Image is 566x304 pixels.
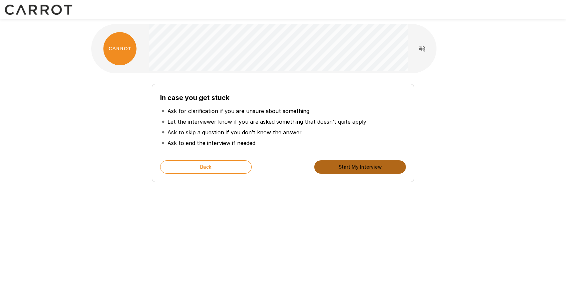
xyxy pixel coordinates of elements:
[167,128,302,136] p: Ask to skip a question if you don’t know the answer
[160,160,252,174] button: Back
[167,118,366,126] p: Let the interviewer know if you are asked something that doesn’t quite apply
[167,107,309,115] p: Ask for clarification if you are unsure about something
[314,160,406,174] button: Start My Interview
[103,32,137,65] img: carrot_logo.png
[416,42,429,55] button: Read questions aloud
[160,94,229,102] b: In case you get stuck
[167,139,255,147] p: Ask to end the interview if needed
